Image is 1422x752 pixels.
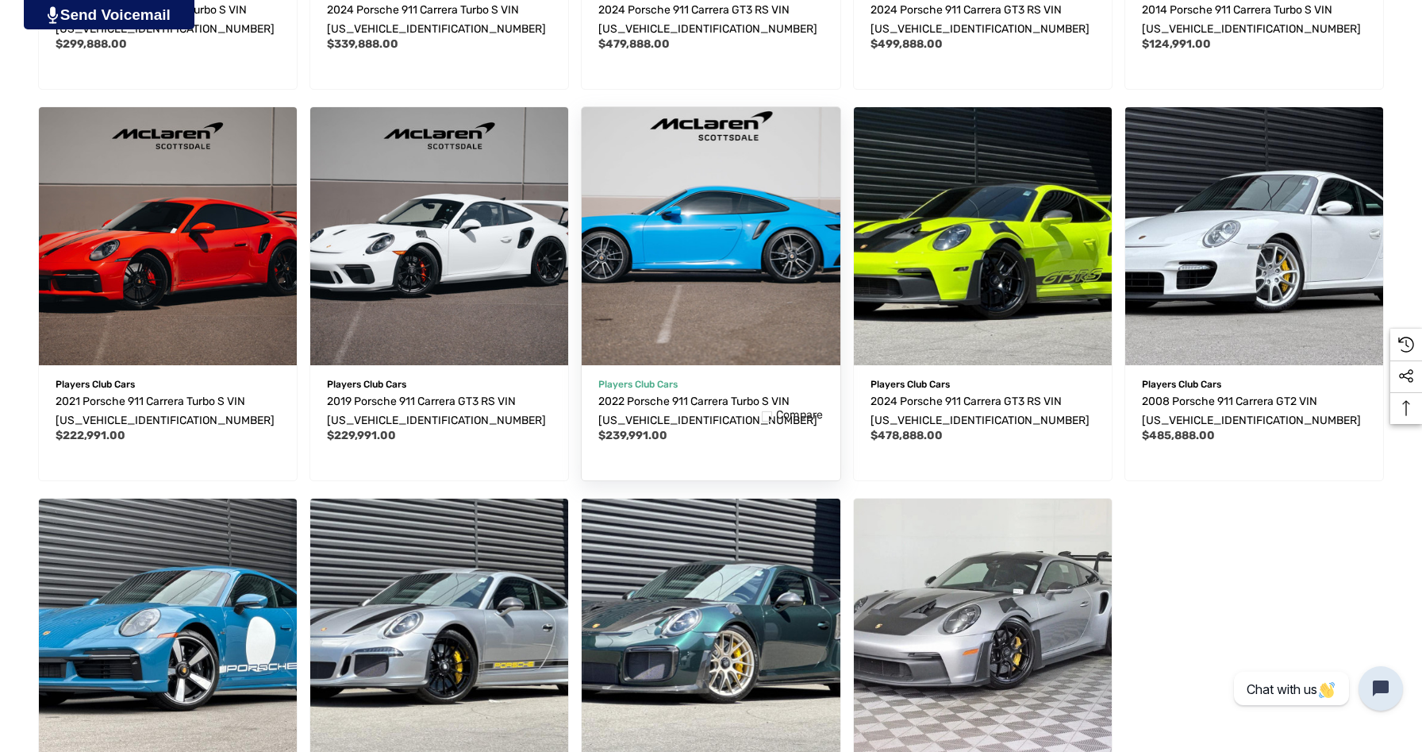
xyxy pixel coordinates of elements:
[327,3,546,36] span: 2024 Porsche 911 Carrera Turbo S VIN [US_VEHICLE_IDENTIFICATION_NUMBER]
[1142,37,1211,51] span: $124,991.00
[1142,395,1361,427] span: 2008 Porsche 911 Carrera GT2 VIN [US_VEHICLE_IDENTIFICATION_NUMBER]
[56,374,280,395] p: Players Club Cars
[1125,107,1383,365] img: For Sale 2008 Porsche 911 Carrera GT2 VIN WP0AD29958S796296
[776,408,824,422] span: Compare
[598,1,823,39] a: 2024 Porsche 911 Carrera GT3 RS VIN WP0AF2A97RS273868,$479,888.00
[39,107,297,365] img: For Sale: 2021 Porsche 911 Carrera Turbo S VIN WP0AD2A95MS257215
[1142,392,1366,430] a: 2008 Porsche 911 Carrera GT2 VIN WP0AD29958S796296,$485,888.00
[1390,400,1422,416] svg: Top
[327,395,546,427] span: 2019 Porsche 911 Carrera GT3 RS VIN [US_VEHICLE_IDENTIFICATION_NUMBER]
[598,429,667,442] span: $239,991.00
[870,37,943,51] span: $499,888.00
[56,392,280,430] a: 2021 Porsche 911 Carrera Turbo S VIN WP0AD2A95MS257215,$222,991.00
[327,37,398,51] span: $339,888.00
[1142,429,1215,442] span: $485,888.00
[598,374,823,395] p: Players Club Cars
[870,392,1095,430] a: 2024 Porsche 911 Carrera GT3 RS VIN WP0AF2A94RS273634,$478,888.00
[1125,107,1383,365] a: 2008 Porsche 911 Carrera GT2 VIN WP0AD29958S796296,$485,888.00
[327,374,552,395] p: Players Club Cars
[56,429,125,442] span: $222,991.00
[870,374,1095,395] p: Players Club Cars
[598,3,817,36] span: 2024 Porsche 911 Carrera GT3 RS VIN [US_VEHICLE_IDENTIFICATION_NUMBER]
[310,107,568,365] img: For Sale: 2019 Porsche 911 Carrera GT3 RS VIN WP0AF2A92KS164899
[870,1,1095,39] a: 2024 Porsche 911 Carrera GT3 RS VIN WP0AF2A90RS272464,$499,888.00
[870,3,1090,36] span: 2024 Porsche 911 Carrera GT3 RS VIN [US_VEHICLE_IDENTIFICATION_NUMBER]
[56,3,275,36] span: 2022 Porsche 911 Carrera Turbo S VIN [US_VEHICLE_IDENTIFICATION_NUMBER]
[1398,368,1414,384] svg: Social Media
[39,107,297,365] a: 2021 Porsche 911 Carrera Turbo S VIN WP0AD2A95MS257215,$222,991.00
[598,392,823,430] a: 2022 Porsche 911 Carrera Turbo S VIN WP0AD2A99NS254190,$239,991.00
[310,107,568,365] a: 2019 Porsche 911 Carrera GT3 RS VIN WP0AF2A92KS164899,$229,991.00
[327,1,552,39] a: 2024 Porsche 911 Carrera Turbo S VIN WP0AD2A93RS253171,$339,888.00
[56,37,127,51] span: $299,888.00
[327,392,552,430] a: 2019 Porsche 911 Carrera GT3 RS VIN WP0AF2A92KS164899,$229,991.00
[1398,337,1414,353] svg: Recently Viewed
[870,429,943,442] span: $478,888.00
[569,94,853,379] img: 2022 Porsche 911 Carrera Turbo S VIN WP0AD2A99NS254190
[1142,374,1366,395] p: Players Club Cars
[598,37,670,51] span: $479,888.00
[870,395,1090,427] span: 2024 Porsche 911 Carrera GT3 RS VIN [US_VEHICLE_IDENTIFICATION_NUMBER]
[598,395,817,427] span: 2022 Porsche 911 Carrera Turbo S VIN [US_VEHICLE_IDENTIFICATION_NUMBER]
[1142,3,1361,36] span: 2014 Porsche 911 Carrera Turbo S VIN [US_VEHICLE_IDENTIFICATION_NUMBER]
[327,429,396,442] span: $229,991.00
[1142,1,1366,39] a: 2014 Porsche 911 Carrera Turbo S VIN WP0AD2A9XES167625,$124,991.00
[854,107,1112,365] img: For Sale 2024 Porsche 911 Carrera GT3 RS VIN WP0AF2A94RS273634
[48,6,58,24] img: PjwhLS0gR2VuZXJhdG9yOiBHcmF2aXQuaW8gLS0+PHN2ZyB4bWxucz0iaHR0cDovL3d3dy53My5vcmcvMjAwMC9zdmciIHhtb...
[854,107,1112,365] a: 2024 Porsche 911 Carrera GT3 RS VIN WP0AF2A94RS273634,$478,888.00
[56,395,275,427] span: 2021 Porsche 911 Carrera Turbo S VIN [US_VEHICLE_IDENTIFICATION_NUMBER]
[582,107,840,365] a: 2022 Porsche 911 Carrera Turbo S VIN WP0AD2A99NS254190,$239,991.00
